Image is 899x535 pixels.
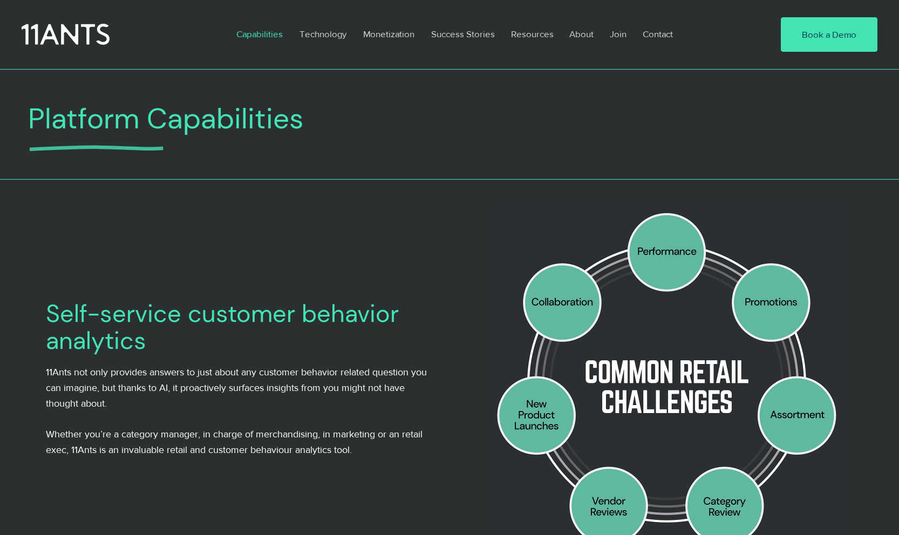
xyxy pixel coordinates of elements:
[564,22,599,46] p: About
[46,298,399,356] span: Self-service customer behavior analytics
[46,429,423,455] span: Whether you’re a category manager, in charge of merchandising, in marketing or an retail exec, 11...
[637,22,678,46] p: Contact
[604,22,632,46] p: Join
[294,22,352,46] p: Technology
[635,22,682,46] a: Contact
[426,22,500,46] p: Success Stories
[781,17,877,52] a: Book a Demo
[506,22,559,46] p: Resources
[503,22,561,46] a: Resources
[561,22,602,46] a: About
[802,28,856,41] span: Book a Demo
[46,367,427,409] span: 11Ants not only provides answers to just about any customer behavior related question you can ima...
[28,100,304,137] span: Platform Capabilities
[228,22,748,46] nav: Site
[355,22,423,46] a: Monetization
[228,22,291,46] a: Capabilities
[291,22,355,46] a: Technology
[358,22,420,46] p: Monetization
[602,22,635,46] a: Join
[423,22,503,46] a: Success Stories
[231,22,288,46] p: Capabilities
